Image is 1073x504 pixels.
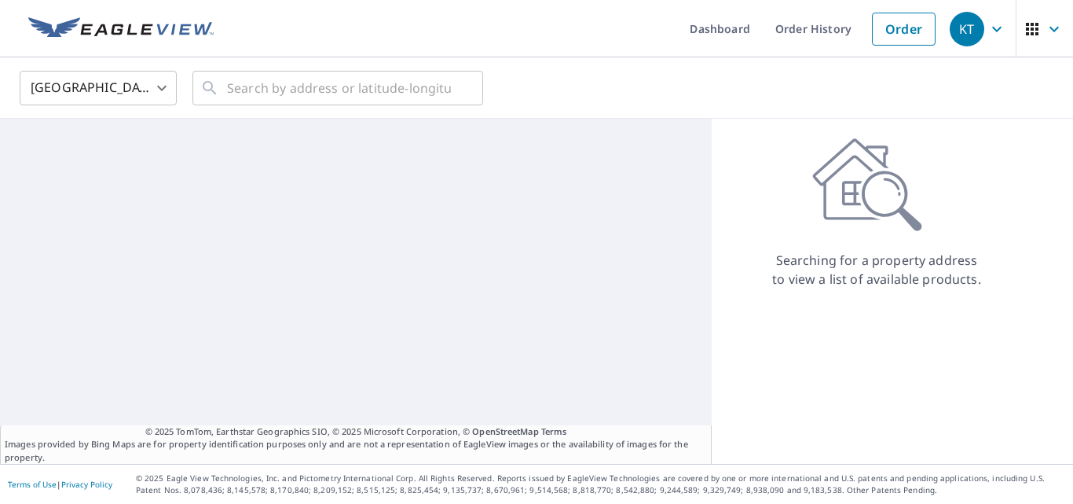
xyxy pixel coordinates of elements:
p: | [8,480,112,489]
p: © 2025 Eagle View Technologies, Inc. and Pictometry International Corp. All Rights Reserved. Repo... [136,473,1065,496]
p: Searching for a property address to view a list of available products. [771,251,982,289]
div: KT [950,12,984,46]
a: Terms of Use [8,479,57,490]
span: © 2025 TomTom, Earthstar Geographics SIO, © 2025 Microsoft Corporation, © [145,425,567,439]
a: OpenStreetMap [472,425,538,437]
a: Order [872,13,936,46]
input: Search by address or latitude-longitude [227,66,451,110]
a: Terms [541,425,567,437]
a: Privacy Policy [61,479,112,490]
img: EV Logo [28,17,214,41]
div: [GEOGRAPHIC_DATA] [20,66,177,110]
